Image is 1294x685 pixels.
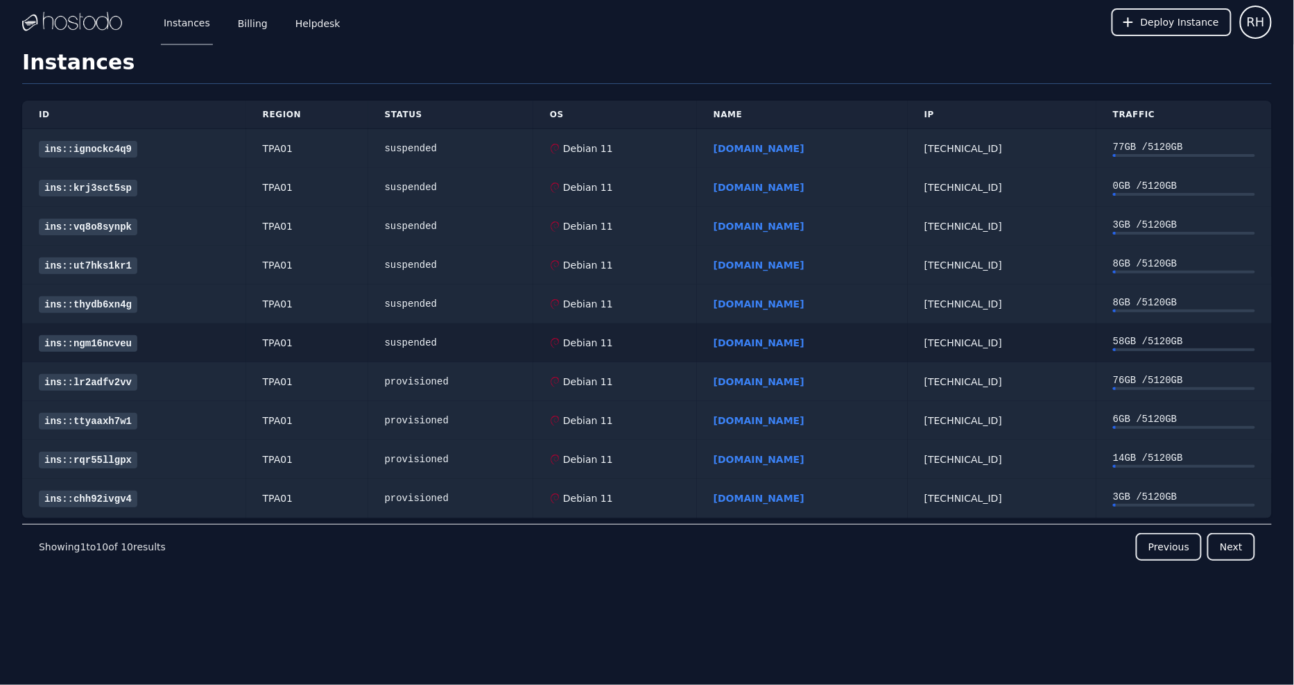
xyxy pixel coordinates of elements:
[714,376,804,387] a: [DOMAIN_NAME]
[39,335,137,352] a: ins::ngm16ncveu
[1113,140,1255,154] div: 77 GB / 5120 GB
[1113,451,1255,465] div: 14 GB / 5120 GB
[924,453,1080,466] div: [TECHNICAL_ID]
[385,453,517,466] div: provisioned
[560,336,613,350] div: Debian 11
[385,297,517,311] div: suspended
[39,180,137,196] a: ins::krj3sct5sp
[560,491,613,505] div: Debian 11
[385,375,517,389] div: provisioned
[1113,218,1255,232] div: 3 GB / 5120 GB
[39,374,137,391] a: ins::lr2adfv2vv
[263,219,352,233] div: TPA01
[80,541,86,552] span: 1
[924,142,1080,155] div: [TECHNICAL_ID]
[924,491,1080,505] div: [TECHNICAL_ID]
[560,180,613,194] div: Debian 11
[550,377,560,387] img: Debian 11
[714,298,804,310] a: [DOMAIN_NAME]
[263,414,352,428] div: TPA01
[924,219,1080,233] div: [TECHNICAL_ID]
[560,258,613,272] div: Debian 11
[714,221,804,232] a: [DOMAIN_NAME]
[714,493,804,504] a: [DOMAIN_NAME]
[263,375,352,389] div: TPA01
[39,296,137,313] a: ins::thydb6xn4g
[924,258,1080,272] div: [TECHNICAL_ID]
[263,297,352,311] div: TPA01
[385,180,517,194] div: suspended
[385,258,517,272] div: suspended
[39,452,137,468] a: ins::rqr55llgpx
[924,180,1080,194] div: [TECHNICAL_ID]
[924,375,1080,389] div: [TECHNICAL_ID]
[550,260,560,271] img: Debian 11
[1247,12,1265,32] span: RH
[22,12,122,33] img: Logo
[263,453,352,466] div: TPA01
[1112,8,1232,36] button: Deploy Instance
[1113,412,1255,426] div: 6 GB / 5120 GB
[96,541,108,552] span: 10
[924,336,1080,350] div: [TECHNICAL_ID]
[39,219,137,235] a: ins::vq8o8synpk
[1141,15,1219,29] span: Deploy Instance
[39,491,137,507] a: ins::chh92ivgv4
[714,182,804,193] a: [DOMAIN_NAME]
[550,455,560,465] img: Debian 11
[1113,179,1255,193] div: 0 GB / 5120 GB
[39,540,166,554] p: Showing to of results
[22,101,246,129] th: ID
[697,101,908,129] th: Name
[368,101,533,129] th: Status
[714,143,804,154] a: [DOMAIN_NAME]
[1113,257,1255,271] div: 8 GB / 5120 GB
[385,336,517,350] div: suspended
[385,491,517,505] div: provisioned
[550,183,560,193] img: Debian 11
[924,414,1080,428] div: [TECHNICAL_ID]
[385,142,517,155] div: suspended
[1136,533,1202,561] button: Previous
[385,414,517,428] div: provisioned
[263,142,352,155] div: TPA01
[714,454,804,465] a: [DOMAIN_NAME]
[550,338,560,348] img: Debian 11
[1096,101,1272,129] th: Traffic
[1113,373,1255,387] div: 76 GB / 5120 GB
[1207,533,1255,561] button: Next
[263,336,352,350] div: TPA01
[121,541,133,552] span: 10
[560,142,613,155] div: Debian 11
[560,219,613,233] div: Debian 11
[550,493,560,504] img: Debian 11
[1113,490,1255,504] div: 3 GB / 5120 GB
[908,101,1096,129] th: IP
[246,101,368,129] th: Region
[22,524,1272,569] nav: Pagination
[560,453,613,466] div: Debian 11
[263,258,352,272] div: TPA01
[550,416,560,426] img: Debian 11
[1240,6,1272,39] button: User menu
[560,375,613,389] div: Debian 11
[550,299,560,310] img: Debian 11
[385,219,517,233] div: suspended
[550,144,560,154] img: Debian 11
[714,337,804,348] a: [DOMAIN_NAME]
[560,297,613,311] div: Debian 11
[1113,335,1255,348] div: 58 GB / 5120 GB
[263,491,352,505] div: TPA01
[39,141,137,158] a: ins::ignockc4q9
[39,257,137,274] a: ins::ut7hks1kr1
[924,297,1080,311] div: [TECHNICAL_ID]
[550,221,560,232] img: Debian 11
[560,414,613,428] div: Debian 11
[263,180,352,194] div: TPA01
[39,413,137,430] a: ins::ttyaaxh7w1
[714,260,804,271] a: [DOMAIN_NAME]
[533,101,697,129] th: OS
[714,415,804,426] a: [DOMAIN_NAME]
[1113,296,1255,310] div: 8 GB / 5120 GB
[22,50,1272,84] h1: Instances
